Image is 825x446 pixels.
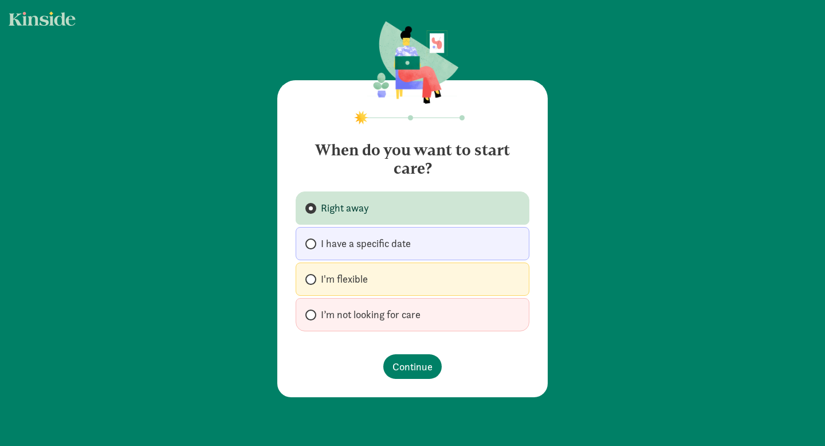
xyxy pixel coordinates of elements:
span: Right away [321,201,369,215]
span: I have a specific date [321,237,411,251]
span: Continue [392,359,433,374]
h4: When do you want to start care? [296,132,529,178]
span: I’m not looking for care [321,308,421,322]
span: I'm flexible [321,272,368,286]
button: Continue [383,354,442,379]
